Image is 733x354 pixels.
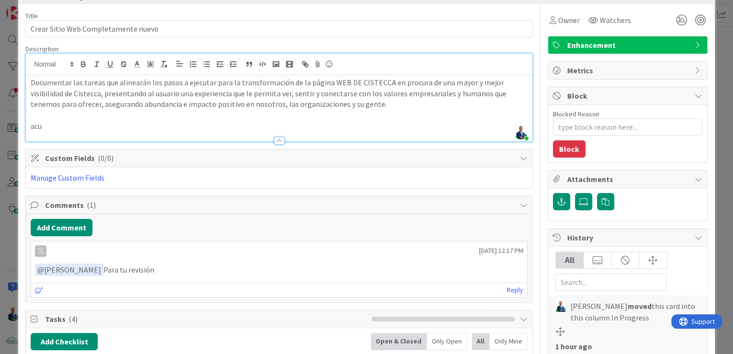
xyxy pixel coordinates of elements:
img: GA [555,301,566,312]
span: Support [20,1,44,13]
span: Owner [558,14,580,26]
p: acu [31,121,527,132]
img: eobJXfT326UEnkSeOkwz9g1j3pWW2An1.png [514,126,527,139]
button: Block [553,140,585,158]
p: Para tu revisión [35,263,523,276]
span: Comments [45,199,515,211]
span: ( 0/0 ) [98,153,114,163]
div: Open & Closed [371,333,427,350]
input: Search... [555,274,666,291]
span: ( 4 ) [69,314,78,324]
span: Description [25,45,58,53]
span: Custom Fields [45,152,515,164]
span: Attachments [567,173,690,185]
b: 1 hour ago [555,342,592,351]
div: All [556,252,584,268]
span: [PERSON_NAME] this card into this column In Progress [571,300,700,323]
div: Only Mine [490,333,527,350]
button: Add Comment [31,219,92,236]
button: Add Checklist [31,333,98,350]
input: type card name here... [25,20,533,37]
label: Blocked Reason [553,110,599,118]
span: Tasks [45,313,366,325]
span: ( 1 ) [87,200,96,210]
span: History [567,232,690,243]
span: [DATE] 12:17 PM [479,246,523,256]
span: Enhancement [567,39,690,51]
label: Title [25,11,38,20]
span: @ [37,265,44,274]
p: Documentar las tareas que alinearán los pasos a ejecutar para la transformación de la página WEB ... [31,77,527,110]
span: Metrics [567,65,690,76]
div: All [472,333,490,350]
a: Manage Custom Fields [31,173,104,183]
span: Block [567,90,690,102]
span: [PERSON_NAME] [37,265,101,274]
span: Watchers [600,14,631,26]
b: moved [628,301,652,311]
div: Only Open [427,333,467,350]
a: Reply [507,284,523,296]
